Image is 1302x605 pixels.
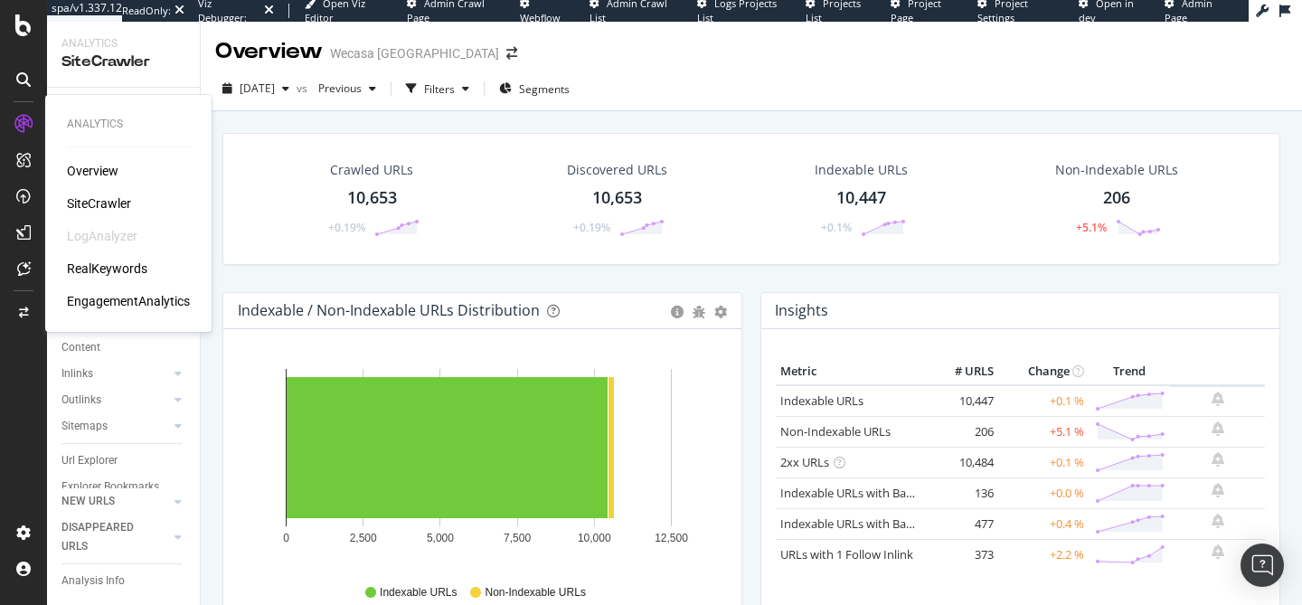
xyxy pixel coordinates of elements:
[520,11,561,24] span: Webflow
[998,385,1089,417] td: +0.1 %
[1212,421,1224,436] div: bell-plus
[1212,483,1224,497] div: bell-plus
[328,220,365,235] div: +0.19%
[347,186,397,210] div: 10,653
[998,477,1089,508] td: +0.0 %
[330,161,413,179] div: Crawled URLs
[926,477,998,508] td: 136
[780,515,977,532] a: Indexable URLs with Bad Description
[61,417,169,436] a: Sitemaps
[61,338,187,357] a: Content
[504,532,531,544] text: 7,500
[671,306,684,318] div: circle-info
[655,532,688,544] text: 12,500
[238,358,721,568] svg: A chart.
[780,454,829,470] a: 2xx URLs
[61,518,153,556] div: DISAPPEARED URLS
[61,338,100,357] div: Content
[573,220,610,235] div: +0.19%
[1103,186,1130,210] div: 206
[61,451,118,470] div: Url Explorer
[578,532,611,544] text: 10,000
[998,358,1089,385] th: Change
[238,301,540,319] div: Indexable / Non-Indexable URLs Distribution
[61,417,108,436] div: Sitemaps
[427,532,454,544] text: 5,000
[1241,544,1284,587] div: Open Intercom Messenger
[61,391,169,410] a: Outlinks
[399,74,476,103] button: Filters
[780,485,931,501] a: Indexable URLs with Bad H1
[775,298,828,323] h4: Insights
[821,220,852,235] div: +0.1%
[998,416,1089,447] td: +5.1 %
[380,585,457,600] span: Indexable URLs
[926,447,998,477] td: 10,484
[215,74,297,103] button: [DATE]
[67,292,190,310] a: EngagementAnalytics
[283,532,289,544] text: 0
[1076,220,1107,235] div: +5.1%
[815,161,908,179] div: Indexable URLs
[519,81,570,97] span: Segments
[240,80,275,96] span: 2025 Sep. 3rd
[506,47,517,60] div: arrow-right-arrow-left
[567,161,667,179] div: Discovered URLs
[61,451,187,470] a: Url Explorer
[780,423,891,440] a: Non-Indexable URLs
[998,508,1089,539] td: +0.4 %
[1212,544,1224,559] div: bell-plus
[926,358,998,385] th: # URLS
[1055,161,1178,179] div: Non-Indexable URLs
[311,80,362,96] span: Previous
[350,532,377,544] text: 2,500
[926,416,998,447] td: 206
[61,477,159,496] div: Explorer Bookmarks
[67,227,137,245] div: LogAnalyzer
[61,477,187,496] a: Explorer Bookmarks
[297,80,311,96] span: vs
[311,74,383,103] button: Previous
[61,492,115,511] div: NEW URLS
[61,364,93,383] div: Inlinks
[61,364,169,383] a: Inlinks
[492,74,577,103] button: Segments
[61,518,169,556] a: DISAPPEARED URLS
[61,36,185,52] div: Analytics
[330,44,499,62] div: Wecasa [GEOGRAPHIC_DATA]
[776,358,926,385] th: Metric
[693,306,705,318] div: bug
[1212,514,1224,528] div: bell-plus
[1089,358,1170,385] th: Trend
[998,447,1089,477] td: +0.1 %
[998,539,1089,570] td: +2.2 %
[1212,452,1224,467] div: bell-plus
[592,186,642,210] div: 10,653
[61,52,185,72] div: SiteCrawler
[926,385,998,417] td: 10,447
[122,4,171,18] div: ReadOnly:
[215,36,323,67] div: Overview
[61,572,187,591] a: Analysis Info
[780,546,913,562] a: URLs with 1 Follow Inlink
[67,260,147,278] a: RealKeywords
[61,572,125,591] div: Analysis Info
[714,306,727,318] div: gear
[61,391,101,410] div: Outlinks
[67,162,118,180] a: Overview
[780,392,863,409] a: Indexable URLs
[485,585,585,600] span: Non-Indexable URLs
[1212,392,1224,406] div: bell-plus
[836,186,886,210] div: 10,447
[926,539,998,570] td: 373
[67,194,131,213] a: SiteCrawler
[926,508,998,539] td: 477
[61,492,169,511] a: NEW URLS
[67,117,190,132] div: Analytics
